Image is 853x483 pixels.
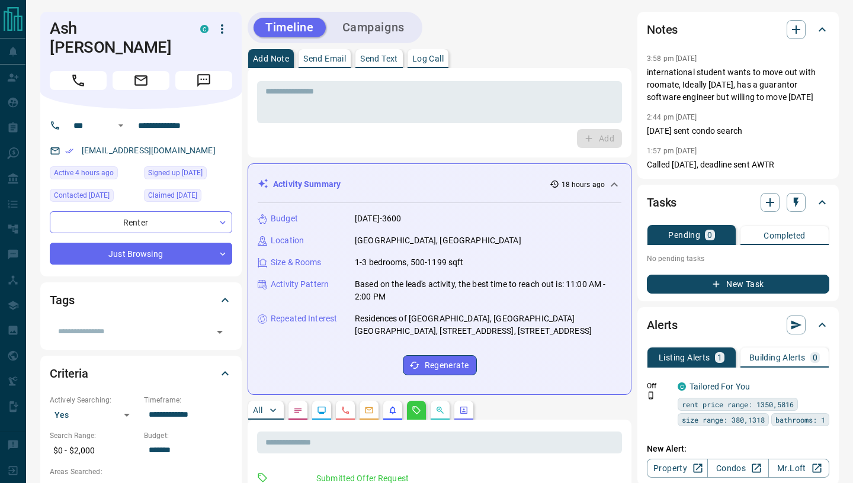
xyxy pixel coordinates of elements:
[355,278,621,303] p: Based on the lead's activity, the best time to reach out is: 11:00 AM - 2:00 PM
[764,231,806,240] p: Completed
[253,406,262,414] p: All
[355,212,401,225] p: [DATE]-3600
[148,189,197,201] span: Claimed [DATE]
[355,313,621,337] p: Residences of [GEOGRAPHIC_DATA], [GEOGRAPHIC_DATA] [GEOGRAPHIC_DATA], [STREET_ADDRESS], [STREET_A...
[303,54,346,63] p: Send Email
[54,189,110,201] span: Contacted [DATE]
[682,398,794,410] span: rent price range: 1350,5816
[50,466,232,477] p: Areas Searched:
[355,256,464,269] p: 1-3 bedrooms, 500-1199 sqft
[459,405,469,415] svg: Agent Actions
[331,18,416,37] button: Campaigns
[293,405,303,415] svg: Notes
[435,405,445,415] svg: Opportunities
[82,146,216,155] a: [EMAIL_ADDRESS][DOMAIN_NAME]
[355,234,521,247] p: [GEOGRAPHIC_DATA], [GEOGRAPHIC_DATA]
[562,179,605,190] p: 18 hours ago
[647,159,829,171] p: Called [DATE], deadline sent AWTR
[271,278,329,291] p: Activity Pattern
[412,405,421,415] svg: Requests
[749,353,806,362] p: Building Alerts
[50,166,138,183] div: Thu Aug 14 2025
[271,212,298,225] p: Budget
[54,167,114,179] span: Active 4 hours ago
[647,275,829,294] button: New Task
[647,391,655,400] svg: Push Notification Only
[678,382,686,391] div: condos.ca
[50,291,74,310] h2: Tags
[647,20,678,39] h2: Notes
[50,189,138,205] div: Mon Aug 11 2025
[647,315,678,334] h2: Alerts
[273,178,341,191] p: Activity Summary
[200,25,209,33] div: condos.ca
[50,286,232,314] div: Tags
[707,459,768,478] a: Condos
[647,15,829,44] div: Notes
[144,166,232,183] div: Fri Jul 12 2024
[647,459,708,478] a: Property
[50,243,232,265] div: Just Browsing
[144,430,232,441] p: Budget:
[50,405,138,424] div: Yes
[813,353,817,362] p: 0
[647,311,829,339] div: Alerts
[148,167,203,179] span: Signed up [DATE]
[707,231,712,239] p: 0
[647,381,671,391] p: Off
[114,118,128,133] button: Open
[768,459,829,478] a: Mr.Loft
[388,405,397,415] svg: Listing Alerts
[254,18,326,37] button: Timeline
[144,395,232,405] p: Timeframe:
[647,443,829,455] p: New Alert:
[50,211,232,233] div: Renter
[271,313,337,325] p: Repeated Interest
[647,66,829,104] p: international student wants to move out with roomate, Ideally [DATE], has a guarantor software en...
[50,71,107,90] span: Call
[50,19,182,57] h1: Ash [PERSON_NAME]
[144,189,232,205] div: Wed Jun 18 2025
[775,414,825,426] span: bathrooms: 1
[175,71,232,90] span: Message
[364,405,374,415] svg: Emails
[690,382,750,391] a: Tailored For You
[717,353,722,362] p: 1
[50,395,138,405] p: Actively Searching:
[668,231,700,239] p: Pending
[50,364,88,383] h2: Criteria
[647,188,829,217] div: Tasks
[211,324,228,340] button: Open
[253,54,289,63] p: Add Note
[360,54,398,63] p: Send Text
[50,441,138,461] p: $0 - $2,000
[682,414,765,426] span: size range: 380,1318
[647,193,676,212] h2: Tasks
[50,430,138,441] p: Search Range:
[647,113,697,121] p: 2:44 pm [DATE]
[659,353,710,362] p: Listing Alerts
[647,125,829,137] p: [DATE] sent condo search
[317,405,326,415] svg: Lead Browsing Activity
[271,256,322,269] p: Size & Rooms
[65,147,73,155] svg: Email Verified
[258,173,621,195] div: Activity Summary18 hours ago
[341,405,350,415] svg: Calls
[647,54,697,63] p: 3:58 pm [DATE]
[50,359,232,388] div: Criteria
[113,71,169,90] span: Email
[271,234,304,247] p: Location
[647,147,697,155] p: 1:57 pm [DATE]
[647,250,829,268] p: No pending tasks
[403,355,477,375] button: Regenerate
[412,54,444,63] p: Log Call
